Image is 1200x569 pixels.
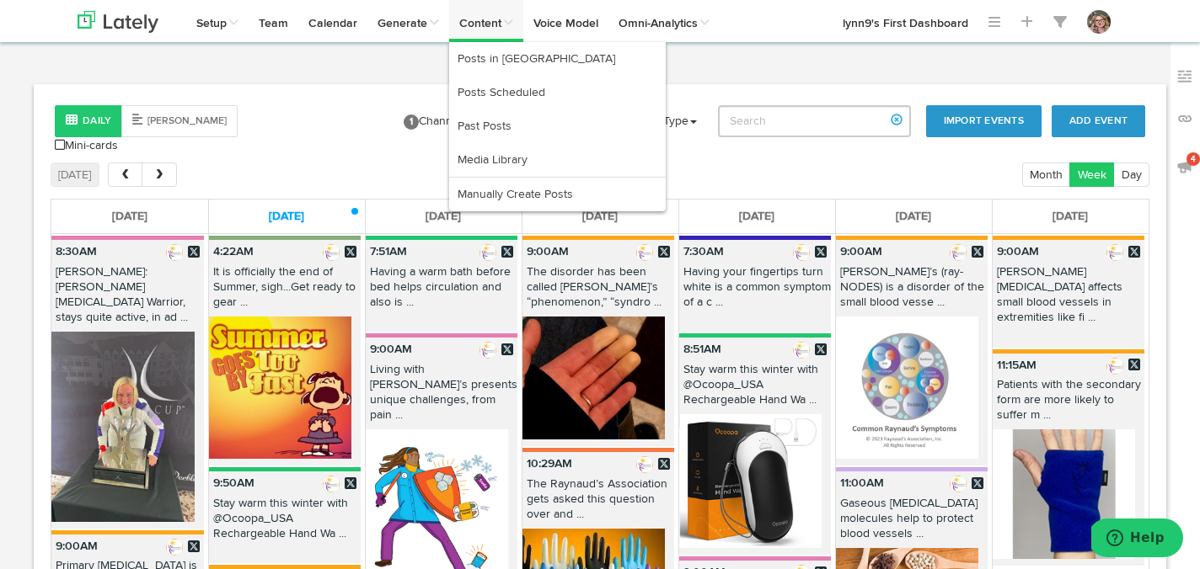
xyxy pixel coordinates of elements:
a: Manually Create Posts [449,178,666,211]
b: 11:00AM [840,477,884,489]
b: 7:30AM [683,246,724,258]
img: b5707b6befa4c6f21137e1018929f1c3_normal.jpeg [636,244,653,261]
button: Import Events [926,105,1042,137]
b: 11:15AM [997,359,1037,371]
span: [DATE] [739,210,774,222]
p: Patients with the secondary form are more likely to suffer m ... [993,377,1145,430]
a: Type [651,100,710,142]
button: prev [108,162,142,187]
button: Month [1022,162,1071,187]
b: 9:00AM [56,540,98,552]
img: b5707b6befa4c6f21137e1018929f1c3_normal.jpeg [793,244,810,261]
button: Day [1113,162,1149,187]
p: [PERSON_NAME]’s (ray-NODES) is a disorder of the small blood vesse ... [836,264,988,317]
button: next [142,162,176,187]
img: b5707b6befa4c6f21137e1018929f1c3_normal.jpeg [323,244,340,261]
a: Posts in [GEOGRAPHIC_DATA] [449,42,666,76]
a: Posts Scheduled [449,76,666,109]
img: keywords_off.svg [1176,68,1193,85]
p: Stay warm this winter with @Ocoopa_USA Rechargeable Hand Wa ... [209,496,361,549]
button: Week [1069,162,1114,187]
p: Gaseous [MEDICAL_DATA] molecules help to protect blood vessels ... [836,496,988,549]
span: [DATE] [269,210,304,222]
b: 9:00AM [997,246,1039,258]
span: [DATE] [896,210,931,222]
img: baAPDk9JTdMYv83RH86O [836,316,978,459]
b: 9:00AM [527,246,569,258]
p: Stay warm this winter with @Ocoopa_USA Rechargeable Hand Wa ... [679,362,831,415]
p: [PERSON_NAME]: [PERSON_NAME][MEDICAL_DATA] Warrior, stays quite active, in ad ... [51,264,204,332]
a: Mini-cards [55,137,118,154]
a: 1Channels [391,100,489,142]
p: [PERSON_NAME][MEDICAL_DATA] affects small blood vessels in extremities like fi ... [993,264,1145,332]
img: OhcUycdS6u5e6MDkMfFl [1087,10,1111,34]
img: b5707b6befa4c6f21137e1018929f1c3_normal.jpeg [479,244,496,261]
b: 8:51AM [683,343,721,355]
b: 7:51AM [370,246,407,258]
span: 1 [404,114,419,130]
a: Past Posts [449,109,666,143]
span: [DATE] [582,210,618,222]
img: 0B57O4zcTTiJl53rMmkJ [522,316,665,439]
img: announcements_off.svg [1176,158,1193,175]
img: b5707b6befa4c6f21137e1018929f1c3_normal.jpeg [950,476,967,492]
img: b5707b6befa4c6f21137e1018929f1c3_normal.jpeg [793,342,810,359]
img: b5707b6befa4c6f21137e1018929f1c3_normal.jpeg [1106,358,1123,375]
button: [PERSON_NAME] [121,105,238,137]
p: The disorder has been called [PERSON_NAME]’s “phenomenon,” “syndro ... [522,264,674,317]
b: 4:22AM [213,246,254,258]
p: Having a warm bath before bed helps circulation and also is ... [366,264,517,317]
p: It is officially the end of Summer, sigh...Get ready to gear ... [209,264,361,317]
b: 9:50AM [213,477,254,489]
p: Having your fingertips turn white is a common symptom of a c ... [679,264,831,317]
input: Search [718,105,911,137]
img: links_off.svg [1176,110,1193,127]
img: b5707b6befa4c6f21137e1018929f1c3_normal.jpeg [166,244,183,261]
img: logo_lately_bg_light.svg [78,11,158,33]
div: Style [55,105,238,137]
img: c4AyJpCTrmGV1OXcel7S [51,332,195,522]
b: 9:00AM [840,246,882,258]
a: Media Library [449,143,666,177]
span: 4 [1187,152,1200,166]
button: Add Event [1052,105,1145,137]
img: w1qtHrGQQqLj3l6VQR99 [679,414,822,548]
span: [DATE] [112,210,147,222]
p: Living with [PERSON_NAME]’s presents unique challenges, from pain ... [366,362,517,430]
img: W7ehr7uQTA6axZ3IpvIg [209,316,351,459]
button: Daily [55,105,122,137]
img: b5707b6befa4c6f21137e1018929f1c3_normal.jpeg [323,476,340,492]
img: b5707b6befa4c6f21137e1018929f1c3_normal.jpeg [166,539,183,556]
img: b5707b6befa4c6f21137e1018929f1c3_normal.jpeg [636,456,653,473]
b: 8:30AM [56,246,97,258]
img: b5707b6befa4c6f21137e1018929f1c3_normal.jpeg [479,342,496,359]
p: The Raynaud’s Association gets asked this question over and ... [522,476,674,529]
b: 10:29AM [527,458,572,470]
span: [DATE] [426,210,461,222]
img: b5707b6befa4c6f21137e1018929f1c3_normal.jpeg [950,244,967,261]
b: 9:00AM [370,343,412,355]
span: [DATE] [1053,210,1088,222]
iframe: Opens a widget where you can find more information [1091,518,1183,561]
img: b5707b6befa4c6f21137e1018929f1c3_normal.jpeg [1106,244,1123,261]
img: 6vvSGhouSQyHNbxk6A8y [993,429,1136,558]
button: [DATE] [51,162,99,187]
